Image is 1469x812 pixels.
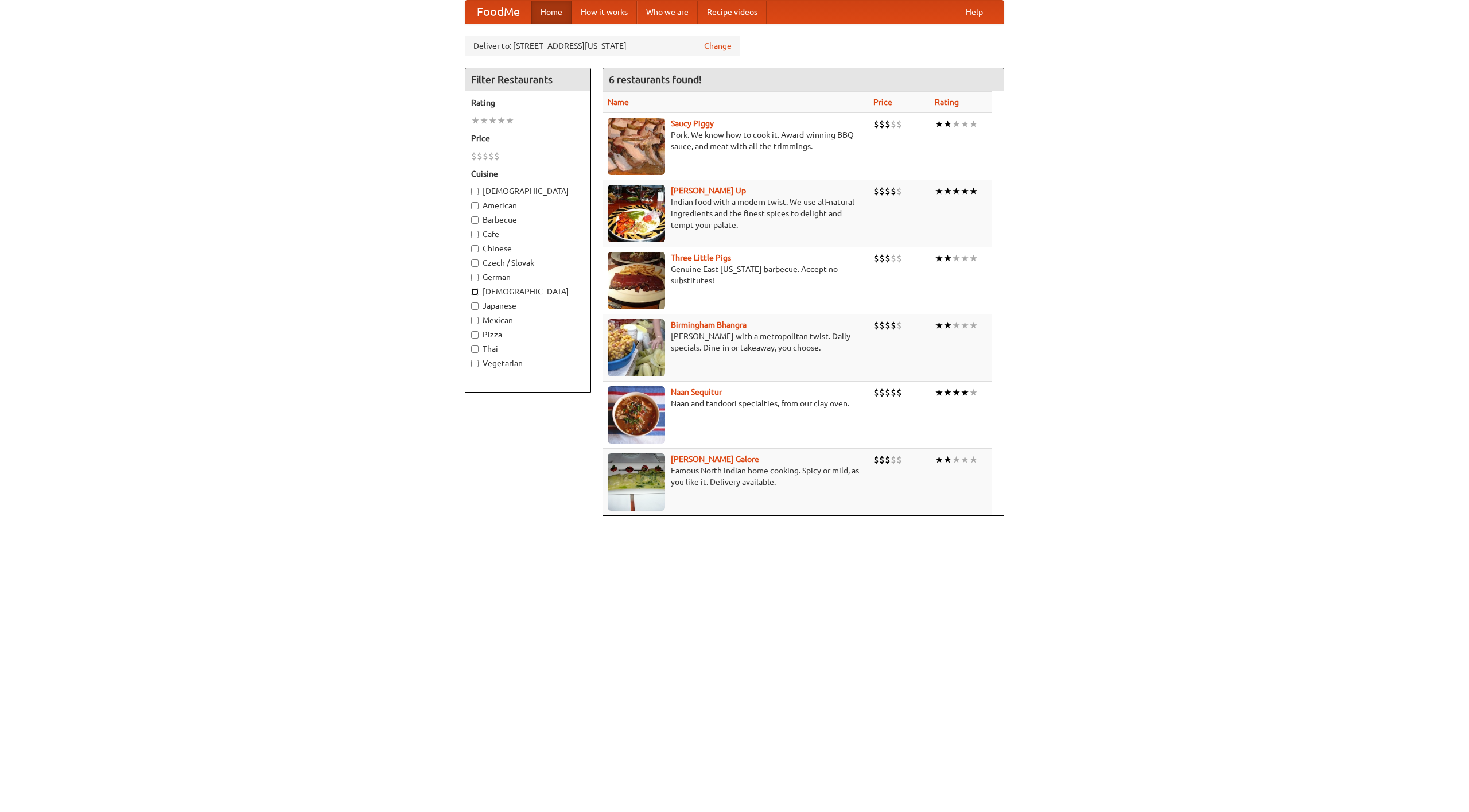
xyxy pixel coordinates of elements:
[943,118,952,130] li: ★
[608,319,665,376] img: bhangra.jpg
[471,188,479,195] input: [DEMOGRAPHIC_DATA]
[961,118,969,130] li: ★
[952,319,961,332] li: ★
[471,245,479,252] input: Chinese
[943,319,952,332] li: ★
[494,150,500,162] li: $
[471,329,585,340] label: Pizza
[961,386,969,399] li: ★
[943,185,952,197] li: ★
[935,118,943,130] li: ★
[873,386,879,399] li: $
[471,271,585,283] label: German
[471,302,479,310] input: Japanese
[531,1,572,24] a: Home
[961,319,969,332] li: ★
[637,1,698,24] a: Who we are
[471,300,585,312] label: Japanese
[488,114,497,127] li: ★
[608,398,864,409] p: Naan and tandoori specialties, from our clay oven.
[935,319,943,332] li: ★
[471,343,585,355] label: Thai
[885,252,891,265] li: $
[471,214,585,226] label: Barbecue
[471,97,585,108] h5: Rating
[879,185,885,197] li: $
[952,185,961,197] li: ★
[471,150,477,162] li: $
[943,252,952,265] li: ★
[969,185,978,197] li: ★
[896,319,902,332] li: $
[471,360,479,367] input: Vegetarian
[608,185,665,242] img: curryup.jpg
[471,231,479,238] input: Cafe
[608,453,665,511] img: currygalore.jpg
[483,150,488,162] li: $
[572,1,637,24] a: How it works
[465,1,531,24] a: FoodMe
[671,186,746,195] a: [PERSON_NAME] Up
[896,453,902,466] li: $
[671,320,747,329] a: Birmingham Bhangra
[497,114,506,127] li: ★
[609,74,702,85] ng-pluralize: 6 restaurants found!
[935,386,943,399] li: ★
[891,386,896,399] li: $
[961,252,969,265] li: ★
[471,274,479,281] input: German
[471,168,585,180] h5: Cuisine
[896,185,902,197] li: $
[471,202,479,209] input: American
[896,118,902,130] li: $
[471,345,479,353] input: Thai
[961,185,969,197] li: ★
[873,185,879,197] li: $
[608,386,665,444] img: naansequitur.jpg
[885,185,891,197] li: $
[891,185,896,197] li: $
[671,253,731,262] a: Three Little Pigs
[465,68,590,91] h4: Filter Restaurants
[471,317,479,324] input: Mexican
[608,465,864,488] p: Famous North Indian home cooking. Spicy or mild, as you like it. Delivery available.
[608,98,629,107] a: Name
[477,150,483,162] li: $
[671,454,759,464] a: [PERSON_NAME] Galore
[969,319,978,332] li: ★
[943,386,952,399] li: ★
[891,252,896,265] li: $
[471,243,585,254] label: Chinese
[891,319,896,332] li: $
[471,259,479,267] input: Czech / Slovak
[873,118,879,130] li: $
[471,114,480,127] li: ★
[704,40,732,52] a: Change
[471,133,585,144] h5: Price
[471,358,585,369] label: Vegetarian
[471,228,585,240] label: Cafe
[471,216,479,224] input: Barbecue
[896,252,902,265] li: $
[671,387,722,397] a: Naan Sequitur
[961,453,969,466] li: ★
[935,252,943,265] li: ★
[891,453,896,466] li: $
[488,150,494,162] li: $
[671,119,714,128] a: Saucy Piggy
[471,286,585,297] label: [DEMOGRAPHIC_DATA]
[885,386,891,399] li: $
[879,319,885,332] li: $
[873,319,879,332] li: $
[969,252,978,265] li: ★
[608,331,864,353] p: [PERSON_NAME] with a metropolitan twist. Daily specials. Dine-in or takeaway, you choose.
[471,288,479,296] input: [DEMOGRAPHIC_DATA]
[873,453,879,466] li: $
[969,453,978,466] li: ★
[969,118,978,130] li: ★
